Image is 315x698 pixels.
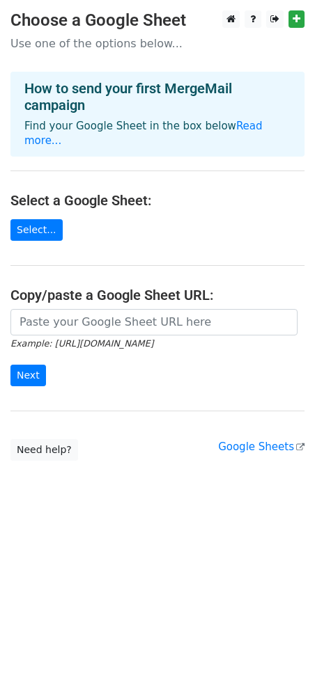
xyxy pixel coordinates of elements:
[10,439,78,461] a: Need help?
[10,36,305,51] p: Use one of the options below...
[24,119,291,148] p: Find your Google Sheet in the box below
[24,80,291,113] h4: How to send your first MergeMail campaign
[10,287,305,303] h4: Copy/paste a Google Sheet URL:
[24,120,263,147] a: Read more...
[10,219,63,241] a: Select...
[218,441,305,453] a: Google Sheets
[10,192,305,209] h4: Select a Google Sheet:
[10,338,153,349] small: Example: [URL][DOMAIN_NAME]
[10,309,298,335] input: Paste your Google Sheet URL here
[10,365,46,386] input: Next
[10,10,305,31] h3: Choose a Google Sheet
